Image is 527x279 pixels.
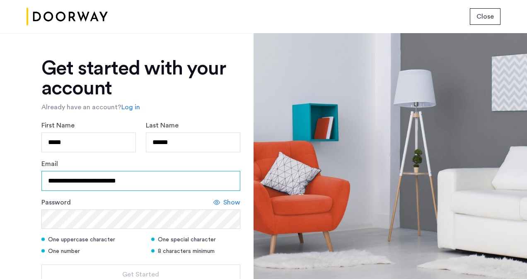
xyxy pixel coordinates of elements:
label: Last Name [146,120,179,130]
h1: Get started with your account [41,58,240,98]
span: Close [476,12,494,22]
img: logo [27,1,108,32]
label: Email [41,159,58,169]
div: One number [41,247,141,255]
label: Password [41,197,71,207]
button: button [470,8,500,25]
span: Show [223,197,240,207]
div: One uppercase character [41,236,141,244]
div: One special character [151,236,240,244]
div: 8 characters minimum [151,247,240,255]
label: First Name [41,120,75,130]
span: Already have an account? [41,104,121,111]
a: Log in [121,102,140,112]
